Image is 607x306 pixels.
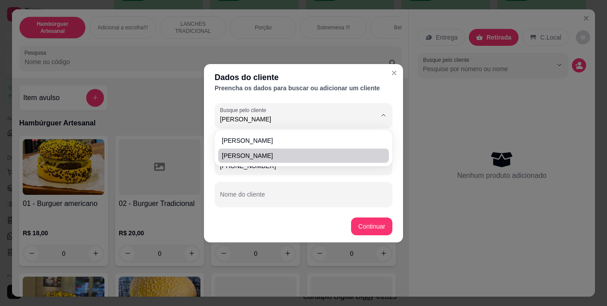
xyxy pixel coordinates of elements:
[222,151,376,160] span: [PERSON_NAME]
[222,136,376,145] span: [PERSON_NAME]
[220,106,269,114] label: Busque pelo cliente
[376,108,391,122] button: Show suggestions
[216,132,391,165] div: Suggestions
[387,66,401,80] button: Close
[220,115,362,124] input: Busque pelo cliente
[215,71,392,84] div: Dados do cliente
[218,133,389,163] ul: Suggestions
[351,217,392,235] button: Continuar
[215,84,392,93] div: Preencha os dados para buscar ou adicionar um cliente
[220,193,387,202] input: Nome do cliente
